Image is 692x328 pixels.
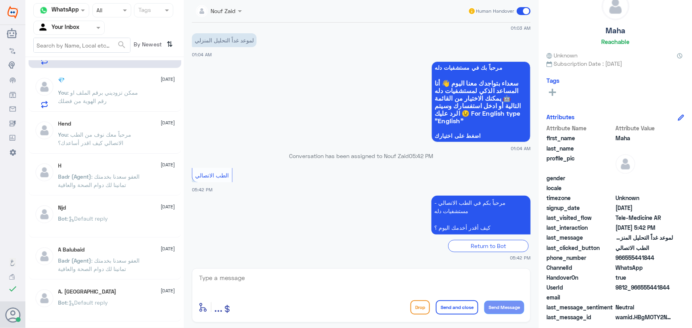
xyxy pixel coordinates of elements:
input: Search by Name, Local etc… [34,38,130,52]
button: Send and close [436,300,478,315]
span: سعداء بتواجدك معنا اليوم 👋 أنا المساعد الذكي لمستشفيات دله 🤖 يمكنك الاختيار من القائمة التالية أو... [435,79,527,124]
img: defaultAdmin.png [35,204,54,224]
img: defaultAdmin.png [35,246,54,266]
h6: Reachable [601,38,629,45]
span: 01:03 AM [511,25,531,31]
span: 2 [615,263,673,272]
span: 966555441844 [615,254,673,262]
span: null [615,184,673,192]
h5: Maha [606,26,625,35]
span: profile_pic [546,154,614,172]
span: search [117,40,127,50]
span: Tele-Medicine AR [615,214,673,222]
span: 05:42 PM [510,254,531,261]
span: Human Handover [476,8,514,15]
div: Tags [137,6,151,16]
span: last_visited_flow [546,214,614,222]
span: last_message_sentiment [546,303,614,311]
span: last_interaction [546,223,614,232]
span: Badr (Agent) [58,173,92,180]
span: 01:04 AM [511,145,531,152]
span: الطب الاتصالي [196,172,229,179]
img: whatsapp.png [38,4,50,16]
span: [DATE] [161,119,175,126]
div: Return to Bot [448,240,529,252]
span: [DATE] [161,245,175,252]
span: null [615,293,673,301]
span: Unknown [615,194,673,202]
p: 8/10/2025, 5:42 PM [431,196,531,235]
span: 9812_966555441844 [615,283,673,292]
h6: Tags [546,77,560,84]
h6: Attributes [546,113,575,120]
span: By Newest [130,38,164,53]
img: defaultAdmin.png [35,120,54,140]
span: [DATE] [161,287,175,294]
span: signup_date [546,204,614,212]
span: : العفو سعدنا بخدمتك تمانينا لك دوام الصحة والعافية [58,173,140,188]
span: ChannelId [546,263,614,272]
button: Send Message [484,301,524,314]
p: Conversation has been assigned to Nouf Zaid [192,152,531,160]
img: Widebot Logo [8,6,18,19]
span: : Default reply [67,215,108,222]
span: : Default reply [67,299,108,306]
span: ... [214,300,222,314]
span: : مرحباً معك نوف من الطب الاتصالي كيف اقدر أساعدك؟ [58,131,132,146]
i: ⇅ [167,38,173,51]
button: Drop [410,300,430,315]
span: : العفو سعدنا بخدمتك تمانينا لك دوام الصحة والعافية [58,257,140,272]
span: Attribute Value [615,124,673,132]
span: [DATE] [161,161,175,168]
img: defaultAdmin.png [35,288,54,308]
h5: Njd [58,204,66,211]
img: defaultAdmin.png [35,77,54,97]
span: wamid.HBgMOTY2NTU1NDQxODQ0FQIAEhgUM0E2RkY4QjBDQzY5OUE1NDJEODgA [615,313,673,321]
span: You [58,131,68,138]
img: yourInbox.svg [38,22,50,34]
span: locale [546,184,614,192]
span: last_message [546,233,614,242]
span: Maha [615,134,673,142]
span: اضغط على اختيارك [435,133,527,139]
span: email [546,293,614,301]
span: timezone [546,194,614,202]
span: UserId [546,283,614,292]
span: 01:04 AM [192,52,212,57]
span: 2025-10-08T14:42:01.475Z [615,223,673,232]
span: last_message_id [546,313,614,321]
span: You [58,89,68,96]
span: phone_number [546,254,614,262]
img: defaultAdmin.png [615,154,635,174]
span: first_name [546,134,614,142]
span: gender [546,174,614,182]
button: ... [214,298,222,316]
span: Bot [58,299,67,306]
span: 2025-10-02T17:37:48.672Z [615,204,673,212]
h5: Hend [58,120,71,127]
h5: 💎 [58,77,65,84]
span: HandoverOn [546,273,614,282]
span: 05:42 PM [409,153,433,159]
span: [DATE] [161,76,175,83]
i: check [8,284,17,294]
span: null [615,174,673,182]
span: last_clicked_button [546,244,614,252]
span: : ممكن تزوديني برقم الملف او رقم الهوية من فضلك [58,89,138,104]
h5: H [58,162,62,169]
button: search [117,38,127,51]
span: Bot [58,215,67,222]
span: [DATE] [161,203,175,210]
button: Avatar [5,307,20,322]
img: defaultAdmin.png [35,162,54,182]
p: 8/10/2025, 1:04 AM [192,33,257,47]
span: الطب الاتصالي [615,244,673,252]
span: 0 [615,303,673,311]
span: لموعد غداً التحليل المنزلي [615,233,673,242]
h5: A. Turki [58,288,117,295]
span: Attribute Name [546,124,614,132]
span: Unknown [546,51,577,59]
span: مرحباً بك في مستشفيات دله [435,65,527,71]
span: last_name [546,144,614,153]
span: 05:42 PM [192,187,213,192]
